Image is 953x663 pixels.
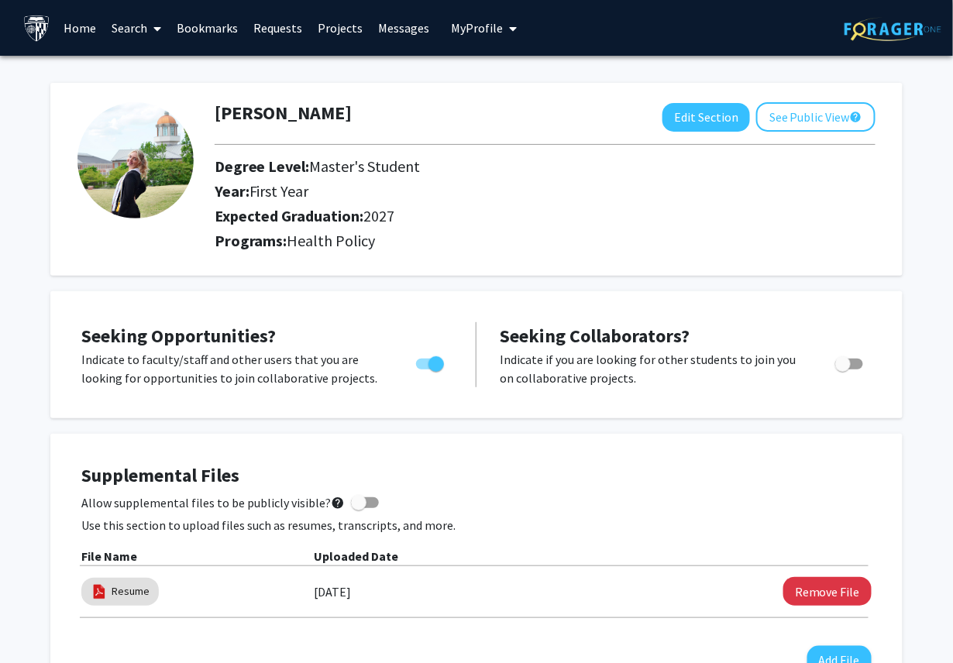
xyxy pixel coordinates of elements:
mat-icon: help [331,493,345,512]
a: Messages [371,1,438,55]
h2: Year: [215,182,742,201]
span: 2027 [364,206,395,225]
span: Health Policy [287,231,376,250]
a: Bookmarks [170,1,246,55]
label: [DATE] [314,579,351,605]
h1: [PERSON_NAME] [215,102,353,125]
div: Toggle [410,350,452,373]
h2: Expected Graduation: [215,207,742,225]
img: ForagerOne Logo [845,17,941,41]
span: Master's Student [310,156,421,176]
img: pdf_icon.png [91,583,108,600]
a: Home [57,1,105,55]
span: My Profile [452,20,504,36]
a: Search [105,1,170,55]
p: Indicate to faculty/staff and other users that you are looking for opportunities to join collabor... [81,350,387,387]
p: Use this section to upload files such as resumes, transcripts, and more. [81,516,872,534]
a: Projects [311,1,371,55]
h2: Programs: [215,232,876,250]
img: Johns Hopkins University Logo [23,15,50,42]
b: File Name [81,548,137,564]
iframe: Chat [12,593,66,651]
h2: Degree Level: [215,157,742,176]
span: Allow supplemental files to be publicly visible? [81,493,345,512]
a: Resume [112,583,150,599]
img: Profile Picture [77,102,194,218]
span: First Year [249,181,309,201]
span: Seeking Collaborators? [500,324,690,348]
p: Indicate if you are looking for other students to join you on collaborative projects. [500,350,806,387]
span: Seeking Opportunities? [81,324,276,348]
mat-icon: help [850,108,862,126]
button: Remove Resume File [783,577,872,606]
button: See Public View [756,102,876,132]
a: Requests [246,1,311,55]
h4: Supplemental Files [81,465,872,487]
b: Uploaded Date [314,548,398,564]
button: Edit Section [662,103,750,132]
div: Toggle [829,350,872,373]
